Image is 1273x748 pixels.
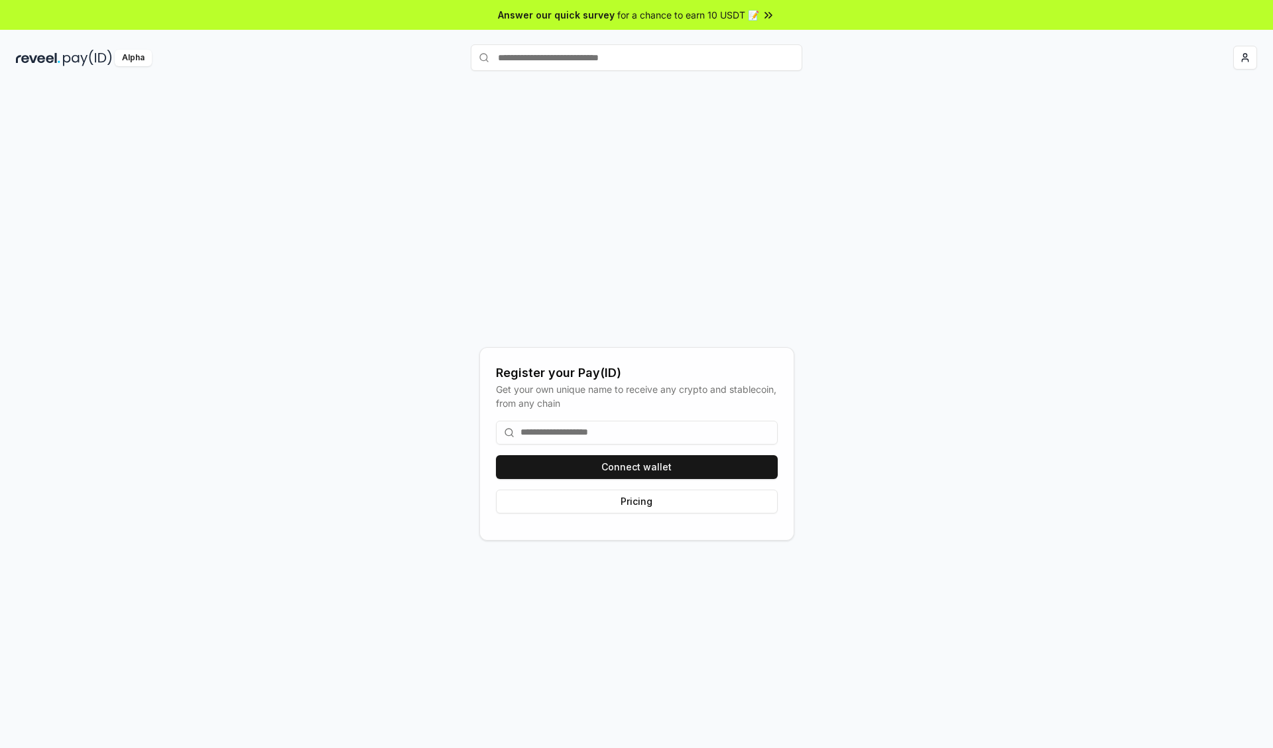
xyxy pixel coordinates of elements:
div: Register your Pay(ID) [496,364,778,382]
div: Alpha [115,50,152,66]
span: for a chance to earn 10 USDT 📝 [617,8,759,22]
div: Get your own unique name to receive any crypto and stablecoin, from any chain [496,382,778,410]
button: Pricing [496,490,778,513]
span: Answer our quick survey [498,8,615,22]
img: reveel_dark [16,50,60,66]
img: pay_id [63,50,112,66]
button: Connect wallet [496,455,778,479]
